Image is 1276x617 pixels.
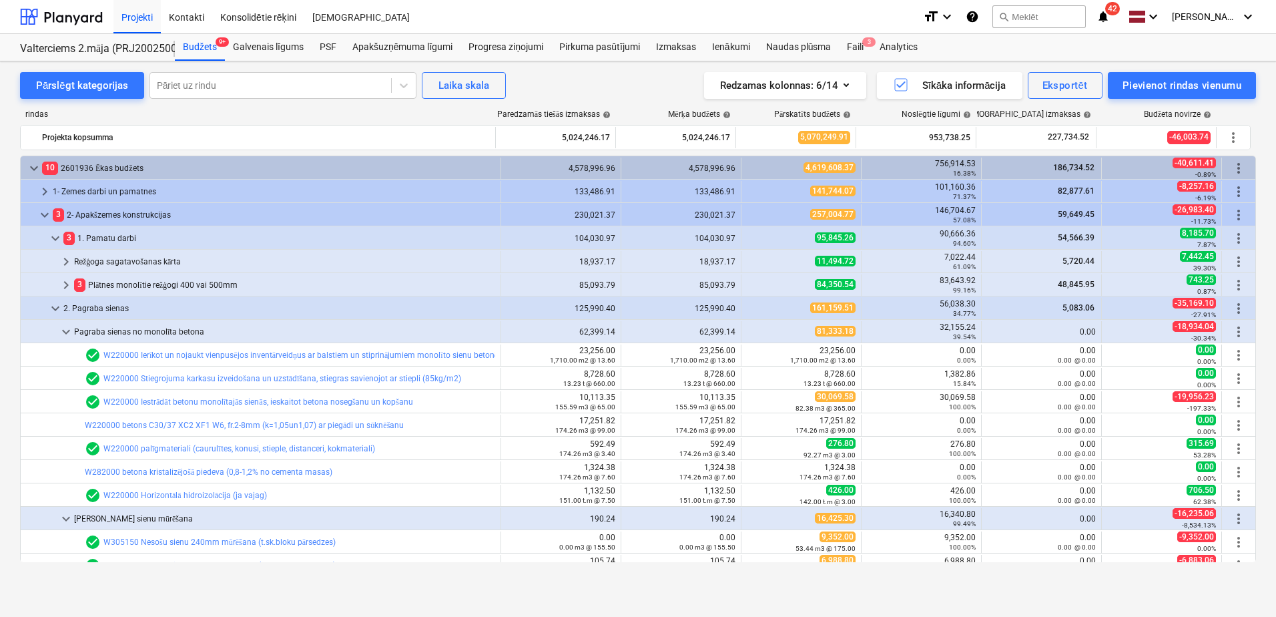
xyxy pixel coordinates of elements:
[53,204,495,226] div: 2- Apakšzemes konstrukcijas
[1167,131,1211,144] span: -46,003.74
[627,533,735,552] div: 0.00
[507,280,615,290] div: 85,093.79
[957,357,976,364] small: 0.00%
[1196,415,1216,425] span: 0.00
[867,533,976,552] div: 9,352.00
[37,207,53,223] span: keyboard_arrow_down
[42,127,490,148] div: Projekta kopsumma
[74,321,495,343] div: Pagraba sienas no monolīta betona
[1058,473,1096,481] small: 0.00 @ 0.00
[627,416,735,435] div: 17,251.82
[1231,254,1247,270] span: Vairāk darbību
[987,369,1096,388] div: 0.00
[939,9,955,25] i: keyboard_arrow_down
[679,544,735,551] small: 0.00 m3 @ 155.50
[460,34,551,61] a: Progresa ziņojumi
[923,9,939,25] i: format_size
[953,240,976,247] small: 94.60%
[810,209,856,220] span: 257,004.77
[1231,464,1247,480] span: Vairāk darbību
[1197,241,1216,248] small: 7.87%
[1058,427,1096,434] small: 0.00 @ 0.00
[987,327,1096,337] div: 0.00
[1172,11,1239,22] span: [PERSON_NAME]
[704,34,758,61] div: Ienākumi
[74,278,85,291] span: 3
[621,127,730,148] div: 5,024,246.17
[627,327,735,337] div: 62,399.14
[53,181,495,202] div: 1- Zemes darbi un pamatnes
[1144,110,1211,120] div: Budžeta novirze
[1177,181,1216,192] span: -8,257.16
[704,72,866,99] button: Redzamas kolonnas:6/14
[1231,511,1247,527] span: Vairāk darbību
[422,72,506,99] button: Laika skala
[85,347,101,363] span: Rindas vienumam ir 2 PSF
[103,351,517,360] a: W220000 Ierīkot un nojaukt vienpusējos inventārveidņus ar balstiem un stiprinājumiem monolīto sie...
[800,473,856,481] small: 174.26 m3 @ 7.60
[815,232,856,243] span: 95,845.26
[867,369,976,388] div: 1,382.86
[507,369,615,388] div: 8,728.60
[1201,111,1211,119] span: help
[507,463,615,481] div: 1,324.38
[1197,475,1216,482] small: 0.00%
[1231,347,1247,363] span: Vairāk darbību
[507,556,615,575] div: 105.74
[58,277,74,293] span: keyboard_arrow_right
[804,451,856,459] small: 92.27 m3 @ 3.00
[563,380,615,387] small: 13.23 t @ 660.00
[42,158,495,179] div: 2601936 Ēkas budžets
[627,514,735,524] div: 190.24
[872,34,926,61] a: Analytics
[1197,288,1216,295] small: 0.87%
[815,256,856,266] span: 11,494.72
[867,182,976,201] div: 101,160.36
[58,254,74,270] span: keyboard_arrow_right
[862,127,970,148] div: 953,738.25
[551,34,648,61] a: Pirkuma pasūtījumi
[507,533,615,552] div: 0.00
[344,34,460,61] a: Apakšuzņēmuma līgumi
[1061,256,1096,266] span: 5,720.44
[1231,277,1247,293] span: Vairāk darbību
[877,72,1022,99] button: Sīkāka informācija
[627,556,735,575] div: 105.74
[175,34,225,61] a: Budžets9+
[648,34,704,61] a: Izmaksas
[20,42,159,56] div: Valterciems 2.māja (PRJ2002500) - 2601936
[559,497,615,504] small: 151.00 t.m @ 7.50
[810,186,856,196] span: 141,744.07
[1231,417,1247,433] span: Vairāk darbību
[1096,9,1110,25] i: notifications
[795,545,856,552] small: 53.44 m3 @ 175.00
[85,487,101,503] span: Rindas vienumam ir 1 PSF
[600,111,611,119] span: help
[497,110,611,120] div: Paredzamās tiešās izmaksas
[627,304,735,313] div: 125,990.40
[1209,553,1276,617] div: Chat Widget
[627,393,735,411] div: 10,113.35
[1197,381,1216,389] small: 0.00%
[1193,451,1216,459] small: 53.28%
[758,34,840,61] div: Naudas plūsma
[507,393,615,411] div: 10,113.35
[960,110,1091,120] div: [DEMOGRAPHIC_DATA] izmaksas
[998,11,1009,22] span: search
[867,393,976,411] div: 30,069.58
[501,127,610,148] div: 5,024,246.17
[867,323,976,341] div: 32,155.24
[507,257,615,266] div: 18,937.17
[627,187,735,196] div: 133,486.91
[679,473,735,481] small: 174.26 m3 @ 7.60
[867,252,976,271] div: 7,022.44
[438,77,489,94] div: Laika skala
[790,357,856,364] small: 1,710.00 m2 @ 13.60
[1123,77,1241,94] div: Pievienot rindas vienumu
[175,34,225,61] div: Budžets
[507,304,615,313] div: 125,990.40
[1173,158,1216,168] span: -40,611.41
[225,34,312,61] a: Galvenais līgums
